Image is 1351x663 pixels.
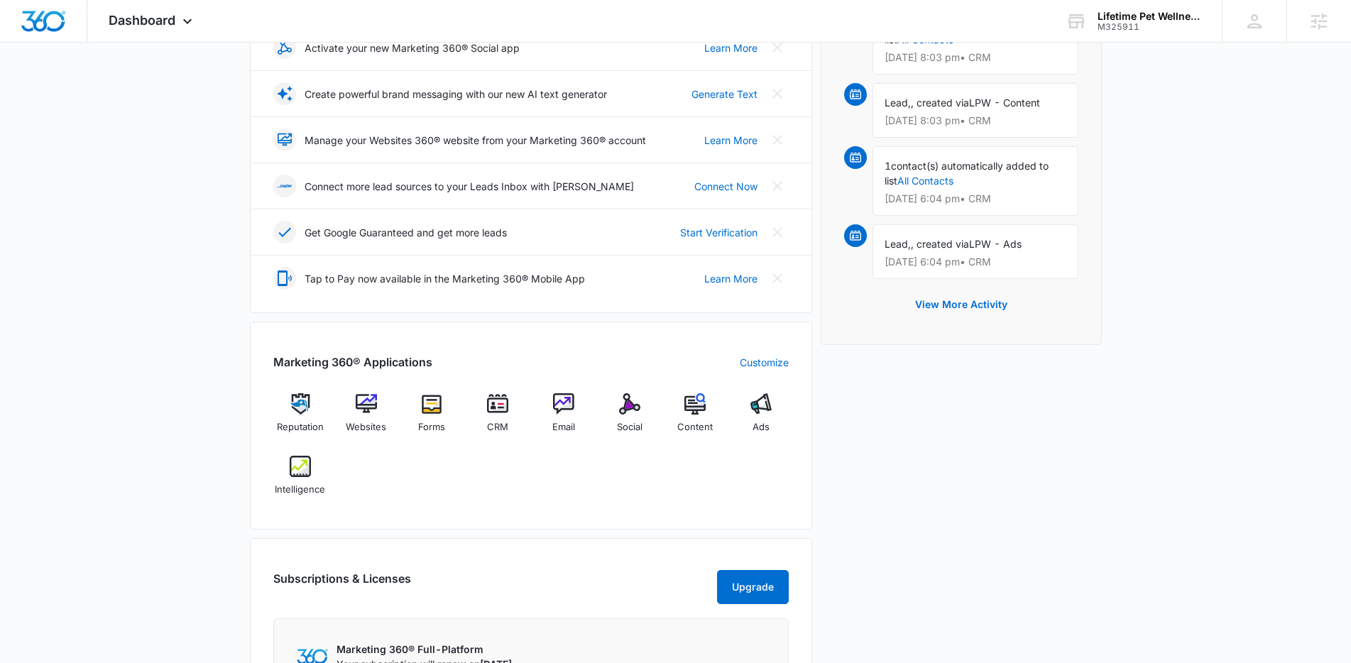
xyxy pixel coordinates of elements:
span: , created via [911,97,969,109]
p: [DATE] 6:04 pm • CRM [885,194,1066,204]
div: account name [1098,11,1201,22]
p: Create powerful brand messaging with our new AI text generator [305,87,607,102]
div: account id [1098,22,1201,32]
p: Tap to Pay now available in the Marketing 360® Mobile App [305,271,585,286]
button: View More Activity [901,287,1022,322]
button: Close [766,267,789,290]
button: Upgrade [717,570,789,604]
p: Manage your Websites 360® website from your Marketing 360® account [305,133,646,148]
span: Reputation [277,420,324,434]
a: Learn More [704,133,757,148]
button: Close [766,128,789,151]
a: Social [602,393,657,444]
p: Connect more lead sources to your Leads Inbox with [PERSON_NAME] [305,179,634,194]
span: Social [617,420,642,434]
a: Ads [734,393,789,444]
span: Email [552,420,575,434]
p: Activate your new Marketing 360® Social app [305,40,520,55]
h2: Marketing 360® Applications [273,354,432,371]
span: Content [677,420,713,434]
a: Learn More [704,40,757,55]
span: Lead, [885,97,911,109]
span: LPW - Ads [969,238,1022,250]
span: Websites [346,420,386,434]
span: LPW - Content [969,97,1040,109]
span: Lead, [885,238,911,250]
button: Close [766,36,789,59]
h2: Subscriptions & Licenses [273,570,411,598]
span: CRM [487,420,508,434]
a: Intelligence [273,456,328,507]
p: [DATE] 6:04 pm • CRM [885,257,1066,267]
a: Start Verification [680,225,757,240]
span: contact(s) automatically added to list [885,160,1049,187]
a: Reputation [273,393,328,444]
p: Marketing 360® Full-Platform [337,642,512,657]
p: Get Google Guaranteed and get more leads [305,225,507,240]
span: Ads [753,420,770,434]
p: [DATE] 8:03 pm • CRM [885,116,1066,126]
a: Learn More [704,271,757,286]
button: Close [766,82,789,105]
a: Forms [405,393,459,444]
a: Generate Text [691,87,757,102]
a: Customize [740,355,789,370]
a: Email [537,393,591,444]
p: [DATE] 8:03 pm • CRM [885,53,1066,62]
a: Connect Now [694,179,757,194]
span: Intelligence [275,483,325,497]
a: All Contacts [897,175,953,187]
span: 1 [885,160,891,172]
button: Close [766,175,789,197]
a: Content [668,393,723,444]
span: Forms [418,420,445,434]
a: CRM [471,393,525,444]
button: Close [766,221,789,243]
span: , created via [911,238,969,250]
a: Websites [339,393,393,444]
span: Dashboard [109,13,175,28]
